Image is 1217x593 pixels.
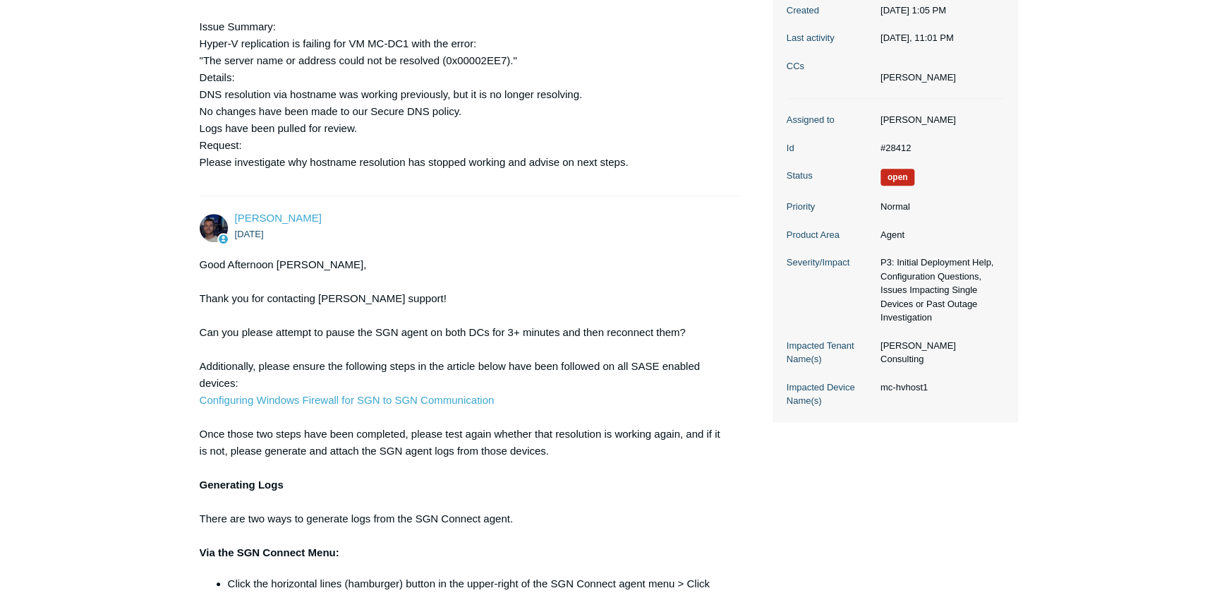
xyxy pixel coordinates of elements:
dt: Impacted Device Name(s) [787,381,873,408]
dt: Product Area [787,228,873,242]
dt: Assigned to [787,113,873,127]
dt: Priority [787,200,873,214]
time: 09/25/2025, 13:08 [235,229,264,239]
span: Connor Davis [235,212,322,224]
strong: Via the SGN Connect Menu: [200,546,339,558]
dt: Impacted Tenant Name(s) [787,339,873,366]
time: 09/25/2025, 13:05 [880,5,946,16]
li: Daniel Perry [880,71,956,85]
dt: Severity/Impact [787,256,873,270]
dd: [PERSON_NAME] [873,113,1004,127]
strong: Generating Logs [200,479,284,491]
dd: [PERSON_NAME] Consulting [873,339,1004,366]
a: [PERSON_NAME] [235,212,322,224]
dt: Status [787,169,873,183]
dd: Agent [873,228,1004,242]
a: Configuring Windows Firewall for SGN to SGN Communication [200,394,495,406]
p: Issue Summary: Hyper-V replication is failing for VM MC-DC1 with the error: "The server name or a... [200,18,726,171]
dd: mc-hvhost1 [873,381,1004,395]
dd: P3: Initial Deployment Help, Configuration Questions, Issues Impacting Single Devices or Past Out... [873,256,1004,325]
dd: Normal [873,200,1004,214]
dt: Created [787,4,873,18]
dt: Id [787,141,873,155]
dd: #28412 [873,141,1004,155]
span: We are working on a response for you [880,169,915,186]
dt: Last activity [787,31,873,45]
time: 10/05/2025, 23:01 [880,32,954,43]
dt: CCs [787,59,873,73]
